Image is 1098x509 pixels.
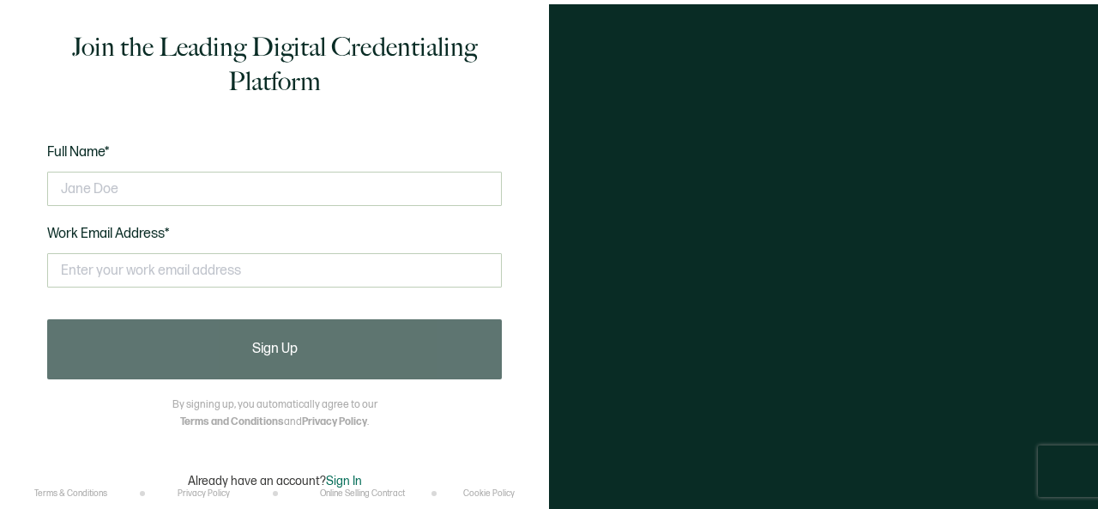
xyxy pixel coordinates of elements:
a: Terms and Conditions [180,415,284,428]
a: Online Selling Contract [320,488,405,499]
input: Enter your work email address [47,253,502,288]
input: Jane Doe [47,172,502,206]
span: Work Email Address* [47,226,170,242]
a: Cookie Policy [463,488,515,499]
p: By signing up, you automatically agree to our and . [172,397,377,431]
a: Privacy Policy [302,415,367,428]
span: Full Name* [47,144,110,161]
a: Terms & Conditions [34,488,107,499]
a: Privacy Policy [178,488,230,499]
button: Sign Up [47,319,502,379]
p: Already have an account? [188,474,362,488]
span: Sign In [326,474,362,488]
h1: Join the Leading Digital Credentialing Platform [47,30,502,99]
span: Sign Up [252,342,298,356]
